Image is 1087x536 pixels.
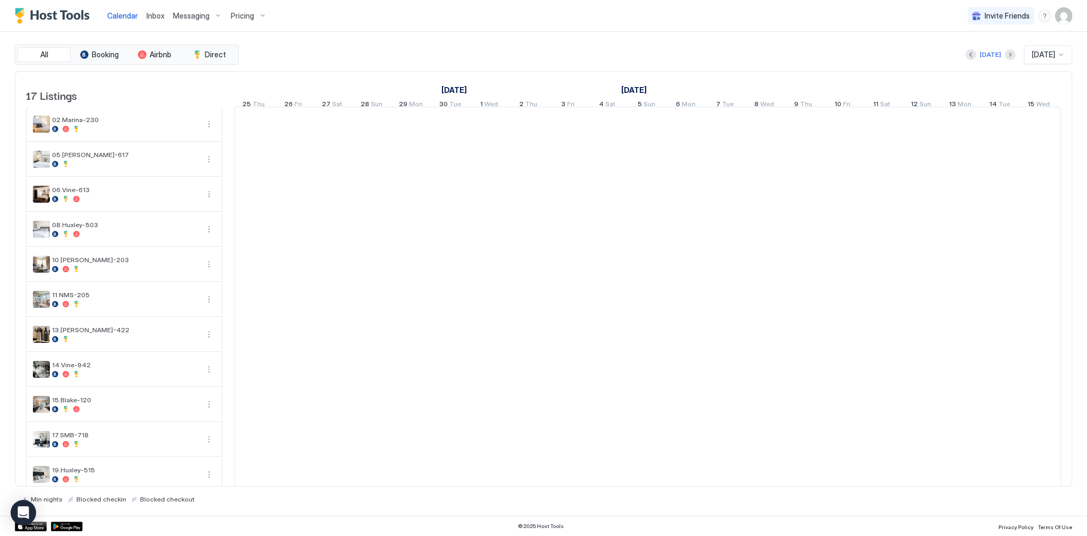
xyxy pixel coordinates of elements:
[231,11,254,21] span: Pricing
[998,521,1033,532] a: Privacy Policy
[253,100,265,111] span: Thu
[561,100,566,111] span: 3
[1038,521,1072,532] a: Terms Of Use
[33,221,50,238] div: listing image
[319,98,345,113] a: September 27, 2025
[203,153,215,166] button: More options
[203,398,215,411] div: menu
[480,100,483,111] span: 1
[183,47,236,62] button: Direct
[203,363,215,376] button: More options
[673,98,698,113] a: October 6, 2025
[371,100,382,111] span: Sun
[284,100,293,111] span: 26
[140,495,195,503] span: Blocked checkout
[949,100,956,111] span: 13
[559,98,577,113] a: October 3, 2025
[716,100,720,111] span: 7
[52,431,198,439] span: 17.SMB-718
[150,50,171,59] span: Airbnb
[146,10,164,21] a: Inbox
[203,468,215,481] button: More options
[52,466,198,474] span: 19.Huxley-515
[484,100,498,111] span: Wed
[203,118,215,131] div: menu
[596,98,618,113] a: October 4, 2025
[714,98,736,113] a: October 7, 2025
[52,291,198,299] span: 11.NMS-205
[998,524,1033,530] span: Privacy Policy
[52,256,198,264] span: 10.[PERSON_NAME]-203
[203,188,215,201] button: More options
[599,100,604,111] span: 4
[203,153,215,166] div: menu
[958,100,971,111] span: Mon
[987,98,1013,113] a: October 14, 2025
[439,100,448,111] span: 30
[52,151,198,159] span: 05.[PERSON_NAME]-617
[832,98,853,113] a: October 10, 2025
[18,47,71,62] button: All
[437,98,464,113] a: September 30, 2025
[282,98,305,113] a: September 26, 2025
[173,11,210,21] span: Messaging
[517,98,540,113] a: October 2, 2025
[33,186,50,203] div: listing image
[477,98,501,113] a: October 1, 2025
[33,361,50,378] div: listing image
[51,522,83,531] div: Google Play Store
[203,433,215,446] div: menu
[203,293,215,306] button: More options
[946,98,974,113] a: October 13, 2025
[205,50,226,59] span: Direct
[619,82,649,98] a: October 1, 2025
[52,326,198,334] span: 13.[PERSON_NAME]-422
[1025,98,1053,113] a: October 15, 2025
[998,100,1010,111] span: Tue
[873,100,879,111] span: 11
[567,100,575,111] span: Fri
[203,188,215,201] div: menu
[52,221,198,229] span: 08.Huxley-503
[635,98,658,113] a: October 5, 2025
[15,522,47,531] div: App Store
[33,431,50,448] div: listing image
[92,50,119,59] span: Booking
[978,48,1003,61] button: [DATE]
[40,50,48,59] span: All
[203,363,215,376] div: menu
[752,98,777,113] a: October 8, 2025
[33,151,50,168] div: listing image
[800,100,812,111] span: Thu
[361,100,369,111] span: 28
[439,82,469,98] a: September 10, 2025
[358,98,385,113] a: September 28, 2025
[33,116,50,133] div: listing image
[911,100,918,111] span: 12
[754,100,759,111] span: 8
[643,100,655,111] span: Sun
[843,100,850,111] span: Fri
[638,100,642,111] span: 5
[399,100,407,111] span: 29
[203,258,215,271] button: More options
[1028,100,1034,111] span: 15
[15,45,239,65] div: tab-group
[76,495,126,503] span: Blocked checkin
[107,10,138,21] a: Calendar
[203,468,215,481] div: menu
[33,256,50,273] div: listing image
[966,49,976,60] button: Previous month
[409,100,423,111] span: Mon
[1032,50,1055,59] span: [DATE]
[128,47,181,62] button: Airbnb
[871,98,893,113] a: October 11, 2025
[15,8,94,24] a: Host Tools Logo
[107,11,138,20] span: Calendar
[52,186,198,194] span: 06.Vine-613
[203,118,215,131] button: More options
[605,100,615,111] span: Sat
[980,50,1001,59] div: [DATE]
[792,98,815,113] a: October 9, 2025
[52,396,198,404] span: 15.Blake-120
